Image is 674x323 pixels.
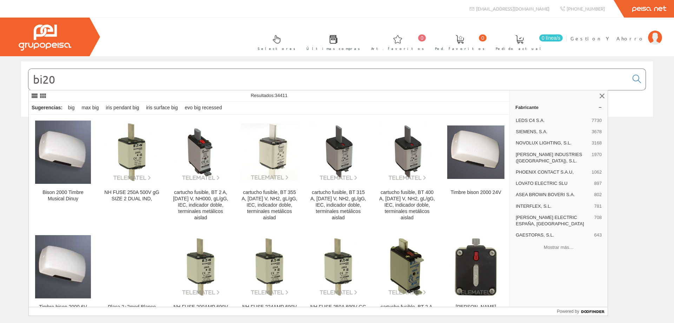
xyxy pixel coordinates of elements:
[34,304,92,310] div: Timbre bison 2000 6V
[516,151,589,164] span: [PERSON_NAME] INDUSTRIES ([GEOGRAPHIC_DATA]), S.L.
[592,169,602,175] span: 1062
[29,115,97,229] a: Bison 2000 Timbre Musical Dinuy Bison 2000 Timbre Musical Dinuy
[306,45,360,52] span: Últimas compras
[567,6,605,12] span: [PHONE_NUMBER]
[251,29,299,55] a: Selectores
[371,45,424,52] span: Art. favoritos
[594,203,602,209] span: 781
[373,115,441,229] a: cartucho fusible, BT 400 A, AC 500 V, NH2, gL/gG, IEC, indicador doble, terminales metálicos aisl...
[594,214,602,227] span: 708
[241,189,298,221] div: cartucho fusible, BT 355 A, [DATE] V, NH2, gL/gG, IEC, indicador doble, terminales metálicos aislad
[592,140,602,146] span: 3168
[557,307,608,316] a: Powered by
[103,189,160,202] div: NH FUSE 250A 500V gG SIZE 2 DUAL IND,
[103,123,160,181] img: NH FUSE 250A 500V gG SIZE 2 DUAL IND,
[570,29,662,36] a: Gestion Y Ahorro
[557,308,579,315] span: Powered by
[516,169,589,175] span: PHOENIX CONTACT S.A.U,
[172,304,229,317] div: NH FUSE 200AMP 690V AC gG 2 DUAL IND
[166,115,235,229] a: cartucho fusible, BT 2 A, AC 500 V, NH000, gL/gG, IEC, indicador doble, terminales metálicos aisl...
[258,45,296,52] span: Selectores
[479,34,487,41] span: 0
[182,102,225,114] div: evo big recessed
[19,25,71,51] img: Grupo Peisa
[594,180,602,187] span: 897
[172,238,229,296] img: NH FUSE 200AMP 690V AC gG 2 DUAL IND
[35,121,91,184] img: Bison 2000 Timbre Musical Dinuy
[447,304,504,323] div: [PERSON_NAME] 315Amp 400V AC GFF 2 NH FUSE
[310,238,367,296] img: NH FUSE 250A 690V GG SIZE 2
[103,102,142,114] div: iris pendant big
[570,35,645,42] span: Gestion Y Ahorro
[79,102,101,114] div: max big
[516,140,589,146] span: NOVOLUX LIGHTING, S.L.
[447,189,504,196] div: Timbre bison 2000 24V
[594,192,602,198] span: 802
[21,125,653,131] div: © Grupo Peisa
[172,189,229,221] div: cartucho fusible, BT 2 A, [DATE] V, NH000, gL/gG, IEC, indicador doble, terminales metálicos aislad
[516,180,591,187] span: LOVATO ELECTRIC SLU
[496,45,543,52] span: Pedido actual
[592,117,602,124] span: 7730
[592,129,602,135] span: 3678
[378,238,436,296] img: cartucho fusible, BT 2 A, AC 400 V, NH000, gL/gG, IEC, indicador doble, terminales metálicos aislad
[310,123,367,181] img: cartucho fusible, BT 315 A, AC 500 V, NH2, gL/gG, IEC, indicador doble, terminales metálicos aislad
[235,115,304,229] a: cartucho fusible, BT 355 A, AC 500 V, NH2, gL/gG, IEC, indicador doble, terminales metálicos aisl...
[516,232,591,238] span: GAESTOPAS, S.L.
[516,117,589,124] span: LEDS C4 S.A.
[143,102,180,114] div: iris surface big
[442,115,510,229] a: Timbre bison 2000 24V Timbre bison 2000 24V
[378,123,436,181] img: cartucho fusible, BT 400 A, AC 500 V, NH2, gL/gG, IEC, indicador doble, terminales metálicos aislad
[172,123,229,181] img: cartucho fusible, BT 2 A, AC 500 V, NH000, gL/gG, IEC, indicador doble, terminales metálicos aislad
[28,69,628,90] input: Buscar...
[435,45,485,52] span: Ped. favoritos
[592,151,602,164] span: 1970
[241,238,298,296] img: NH FUSE 224AMP 690V AC gG 2 DUAL IND
[310,304,367,317] div: NH FUSE 250A 690V GG SIZE 2
[35,235,91,298] img: Timbre bison 2000 6V
[447,125,504,179] img: Timbre bison 2000 24V
[241,123,298,181] img: cartucho fusible, BT 355 A, AC 500 V, NH2, gL/gG, IEC, indicador doble, terminales metálicos aislad
[299,29,364,55] a: Últimas compras
[241,304,298,317] div: NH FUSE 224AMP 690V AC gG 2 DUAL IND
[516,129,589,135] span: SIEMENS, S.A.
[516,214,591,227] span: [PERSON_NAME] ELECTRIC ESPAÑA, [GEOGRAPHIC_DATA]
[510,102,608,113] a: Fabricante
[98,115,166,229] a: NH FUSE 250A 500V gG SIZE 2 DUAL IND, NH FUSE 250A 500V gG SIZE 2 DUAL IND,
[34,189,92,202] div: Bison 2000 Timbre Musical Dinuy
[378,189,436,221] div: cartucho fusible, BT 400 A, [DATE] V, NH2, gL/gG, IEC, indicador doble, terminales metálicos aislad
[516,203,591,209] span: INTERFLEX, S.L.
[103,304,160,323] div: Placa 2+2mod Blanco LivingLight [GEOGRAPHIC_DATA]
[251,93,288,98] span: Resultados:
[476,6,549,12] span: [EMAIL_ADDRESS][DOMAIN_NAME]
[275,93,288,98] span: 34411
[304,115,372,229] a: cartucho fusible, BT 315 A, AC 500 V, NH2, gL/gG, IEC, indicador doble, terminales metálicos aisl...
[516,192,591,198] span: ASEA BROWN BOVERI S.A.
[418,34,426,41] span: 0
[447,238,504,296] img: EATON 315Amp 400V AC GFF 2 NH FUSE
[513,241,605,253] button: Mostrar más…
[65,102,78,114] div: big
[29,103,64,113] div: Sugerencias:
[539,34,563,41] span: 0 línea/s
[594,232,602,238] span: 643
[310,189,367,221] div: cartucho fusible, BT 315 A, [DATE] V, NH2, gL/gG, IEC, indicador doble, terminales metálicos aislad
